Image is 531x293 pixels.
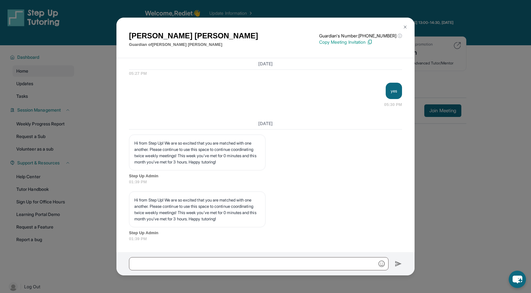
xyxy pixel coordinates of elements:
p: Hi from Step Up! We are so excited that you are matched with one another. Please continue to use ... [134,140,260,165]
span: 05:30 PM [384,102,402,108]
span: Step Up Admin [129,173,402,179]
img: Send icon [395,260,402,268]
span: ⓘ [398,33,402,39]
p: Hi from Step Up! We are so excited that you are matched with one another. Please continue to use ... [134,197,260,222]
img: Emoji [378,261,385,267]
span: 01:39 PM [129,179,402,185]
span: 01:39 PM [129,236,402,242]
p: yes [391,88,397,94]
p: Guardian's Number: [PHONE_NUMBER] [319,33,402,39]
p: Guardian of [PERSON_NAME] [PERSON_NAME] [129,41,258,48]
h1: [PERSON_NAME] [PERSON_NAME] [129,30,258,41]
span: Step Up Admin [129,230,402,236]
span: 05:27 PM [129,70,402,77]
h3: [DATE] [129,120,402,127]
img: Close Icon [403,25,408,30]
p: Copy Meeting Invitation [319,39,402,45]
h3: [DATE] [129,61,402,67]
button: chat-button [509,271,526,288]
img: Copy Icon [367,39,373,45]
